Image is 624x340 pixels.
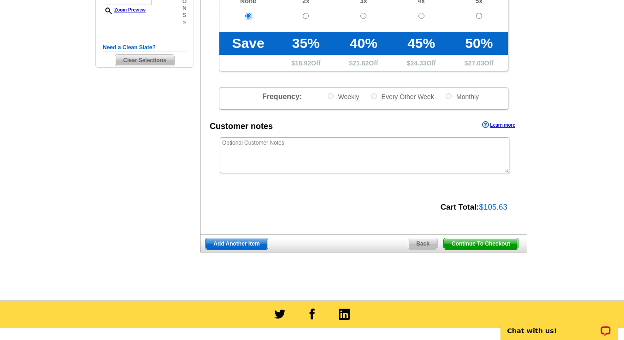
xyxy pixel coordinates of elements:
[103,7,146,12] a: Zoom Preview
[103,43,187,52] h5: Need a Clean Slate?
[370,92,434,101] label: Every Other Week
[182,12,187,19] span: s
[408,238,437,249] span: Back
[205,238,268,250] a: Add Another Item
[494,311,624,340] iframe: LiveChat chat widget
[295,59,311,67] span: 18.92
[210,120,273,133] div: Customer notes
[393,55,450,71] td: $ Off
[444,238,518,249] span: Continue To Checkout
[206,238,267,249] span: Add Another Item
[335,32,392,55] td: 40%
[445,92,479,101] label: Monthly
[479,203,507,211] span: $105.63
[115,55,174,66] span: Clear Selections
[482,121,515,129] a: Learn more
[327,92,359,101] label: Weekly
[371,93,377,99] input: Every Other Week
[408,238,438,250] a: Back
[450,32,508,55] td: 50%
[328,93,334,99] input: Weekly
[441,203,479,211] strong: Cart Total:
[335,55,392,71] td: $ Off
[393,32,450,55] td: 45%
[450,55,508,71] td: $ Off
[182,19,187,26] span: »
[219,32,277,55] td: Save
[468,59,484,67] span: 27.03
[182,5,187,12] span: n
[277,55,335,71] td: $ Off
[262,93,302,100] span: Frequency:
[277,32,335,55] td: 35%
[353,59,369,67] span: 21.62
[410,59,426,67] span: 24.33
[446,93,452,99] input: Monthly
